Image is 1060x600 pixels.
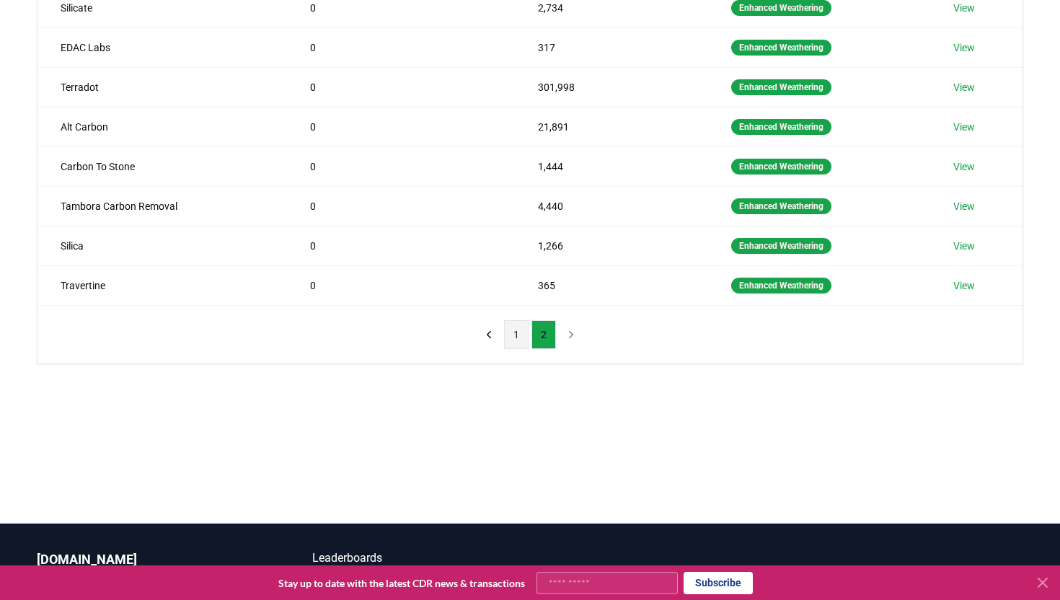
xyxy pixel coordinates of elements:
[287,146,515,186] td: 0
[37,550,255,570] p: [DOMAIN_NAME]
[531,320,556,349] button: 2
[953,120,975,134] a: View
[477,320,501,349] button: previous page
[731,159,831,175] div: Enhanced Weathering
[515,226,708,265] td: 1,266
[287,27,515,67] td: 0
[731,40,831,56] div: Enhanced Weathering
[37,27,287,67] td: EDAC Labs
[953,1,975,15] a: View
[37,265,287,305] td: Travertine
[953,199,975,213] a: View
[37,146,287,186] td: Carbon To Stone
[731,238,831,254] div: Enhanced Weathering
[287,226,515,265] td: 0
[515,186,708,226] td: 4,440
[953,80,975,94] a: View
[37,107,287,146] td: Alt Carbon
[515,107,708,146] td: 21,891
[953,239,975,253] a: View
[287,107,515,146] td: 0
[515,265,708,305] td: 365
[37,226,287,265] td: Silica
[515,67,708,107] td: 301,998
[731,278,831,294] div: Enhanced Weathering
[504,320,529,349] button: 1
[515,146,708,186] td: 1,444
[515,27,708,67] td: 317
[953,159,975,174] a: View
[287,186,515,226] td: 0
[731,198,831,214] div: Enhanced Weathering
[953,40,975,55] a: View
[287,265,515,305] td: 0
[287,67,515,107] td: 0
[312,550,530,567] a: Leaderboards
[731,79,831,95] div: Enhanced Weathering
[953,278,975,293] a: View
[37,67,287,107] td: Terradot
[37,186,287,226] td: Tambora Carbon Removal
[731,119,831,135] div: Enhanced Weathering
